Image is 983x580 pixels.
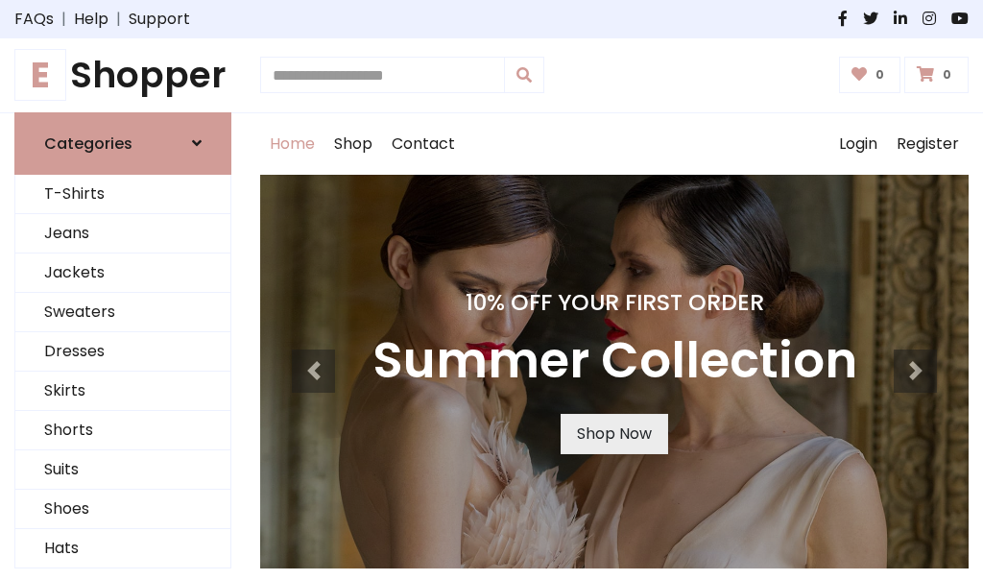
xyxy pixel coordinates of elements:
[15,411,230,450] a: Shorts
[74,8,108,31] a: Help
[15,254,230,293] a: Jackets
[15,214,230,254] a: Jeans
[904,57,969,93] a: 0
[829,113,887,175] a: Login
[14,112,231,175] a: Categories
[887,113,969,175] a: Register
[372,289,857,316] h4: 10% Off Your First Order
[108,8,129,31] span: |
[15,293,230,332] a: Sweaters
[14,54,231,97] h1: Shopper
[839,57,901,93] a: 0
[44,134,132,153] h6: Categories
[15,529,230,568] a: Hats
[129,8,190,31] a: Support
[938,66,956,84] span: 0
[14,8,54,31] a: FAQs
[372,331,857,391] h3: Summer Collection
[15,372,230,411] a: Skirts
[871,66,889,84] span: 0
[260,113,324,175] a: Home
[324,113,382,175] a: Shop
[14,54,231,97] a: EShopper
[15,175,230,214] a: T-Shirts
[54,8,74,31] span: |
[14,49,66,101] span: E
[561,414,668,454] a: Shop Now
[15,332,230,372] a: Dresses
[15,490,230,529] a: Shoes
[15,450,230,490] a: Suits
[382,113,465,175] a: Contact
